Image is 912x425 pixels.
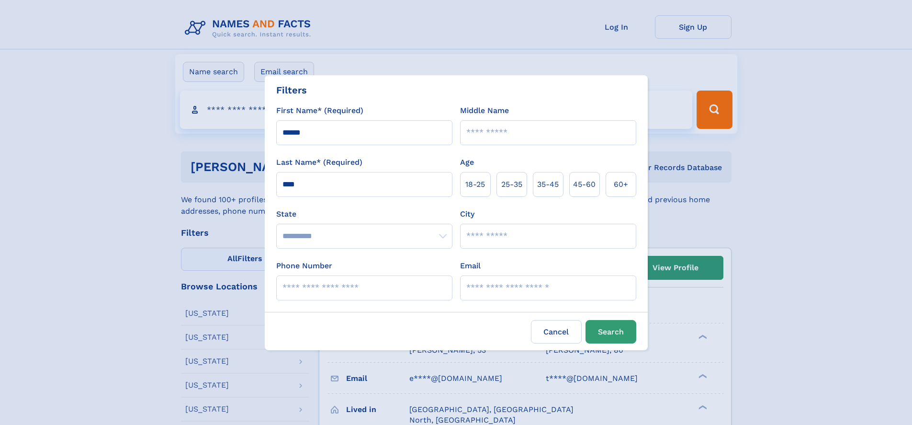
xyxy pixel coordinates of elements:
[614,179,628,190] span: 60+
[460,157,474,168] label: Age
[585,320,636,344] button: Search
[465,179,485,190] span: 18‑25
[531,320,582,344] label: Cancel
[460,208,474,220] label: City
[276,208,452,220] label: State
[276,157,362,168] label: Last Name* (Required)
[276,105,363,116] label: First Name* (Required)
[460,260,481,272] label: Email
[276,260,332,272] label: Phone Number
[276,83,307,97] div: Filters
[460,105,509,116] label: Middle Name
[501,179,522,190] span: 25‑35
[573,179,596,190] span: 45‑60
[537,179,559,190] span: 35‑45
